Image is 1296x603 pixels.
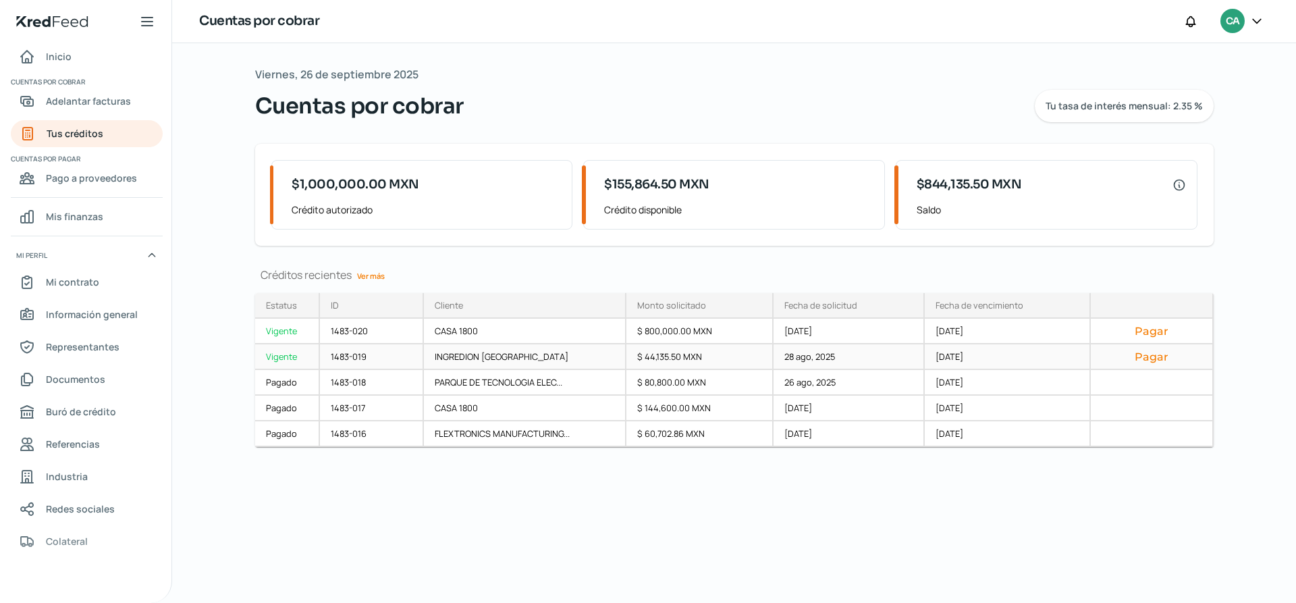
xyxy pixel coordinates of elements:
a: Pagado [255,370,320,396]
div: PARQUE DE TECNOLOGIA ELEC... [424,370,626,396]
div: 1483-018 [320,370,425,396]
span: $155,864.50 MXN [604,176,709,194]
span: Información general [46,306,138,323]
a: Documentos [11,366,163,393]
span: Industria [46,468,88,485]
span: $1,000,000.00 MXN [292,176,419,194]
span: Redes sociales [46,500,115,517]
div: [DATE] [925,396,1091,421]
div: [DATE] [925,421,1091,447]
div: CASA 1800 [424,396,626,421]
span: Viernes, 26 de septiembre 2025 [255,65,418,84]
a: Redes sociales [11,496,163,523]
div: $ 60,702.86 MXN [626,421,774,447]
a: Vigente [255,319,320,344]
span: Cuentas por cobrar [255,90,464,122]
div: $ 144,600.00 MXN [626,396,774,421]
div: 1483-020 [320,319,425,344]
span: Mi contrato [46,273,99,290]
span: Pago a proveedores [46,169,137,186]
div: [DATE] [925,370,1091,396]
div: $ 44,135.50 MXN [626,344,774,370]
div: Cliente [435,299,463,311]
a: Vigente [255,344,320,370]
span: Cuentas por pagar [11,153,161,165]
div: CASA 1800 [424,319,626,344]
span: Mis finanzas [46,208,103,225]
a: Buró de crédito [11,398,163,425]
a: Pagado [255,396,320,421]
span: Crédito autorizado [292,201,561,218]
a: Representantes [11,334,163,361]
span: Referencias [46,436,100,452]
div: 28 ago, 2025 [774,344,925,370]
span: Tus créditos [47,125,103,142]
span: Buró de crédito [46,403,116,420]
span: Representantes [46,338,119,355]
div: INGREDION [GEOGRAPHIC_DATA] [424,344,626,370]
a: Pagado [255,421,320,447]
div: ID [331,299,339,311]
span: $844,135.50 MXN [917,176,1022,194]
div: [DATE] [774,396,925,421]
div: Monto solicitado [637,299,706,311]
div: 26 ago, 2025 [774,370,925,396]
a: Mi contrato [11,269,163,296]
span: Adelantar facturas [46,93,131,109]
div: 1483-019 [320,344,425,370]
a: Industria [11,463,163,490]
span: CA [1226,14,1239,30]
div: Fecha de vencimiento [936,299,1023,311]
div: $ 80,800.00 MXN [626,370,774,396]
span: Mi perfil [16,249,47,261]
span: Cuentas por cobrar [11,76,161,88]
span: Colateral [46,533,88,550]
button: Pagar [1102,350,1201,363]
div: $ 800,000.00 MXN [626,319,774,344]
div: Estatus [266,299,297,311]
span: Crédito disponible [604,201,873,218]
div: Créditos recientes [255,267,1214,282]
a: Mis finanzas [11,203,163,230]
a: Información general [11,301,163,328]
div: [DATE] [925,344,1091,370]
a: Colateral [11,528,163,555]
div: 1483-017 [320,396,425,421]
span: Saldo [917,201,1186,218]
div: 1483-016 [320,421,425,447]
a: Inicio [11,43,163,70]
div: [DATE] [925,319,1091,344]
button: Pagar [1102,324,1201,338]
a: Adelantar facturas [11,88,163,115]
span: Tu tasa de interés mensual: 2.35 % [1046,101,1203,111]
div: Fecha de solicitud [784,299,857,311]
a: Ver más [352,265,390,286]
div: [DATE] [774,319,925,344]
div: [DATE] [774,421,925,447]
div: FLEXTRONICS MANUFACTURING... [424,421,626,447]
a: Tus créditos [11,120,163,147]
span: Documentos [46,371,105,388]
a: Pago a proveedores [11,165,163,192]
span: Inicio [46,48,72,65]
a: Referencias [11,431,163,458]
h1: Cuentas por cobrar [199,11,319,31]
